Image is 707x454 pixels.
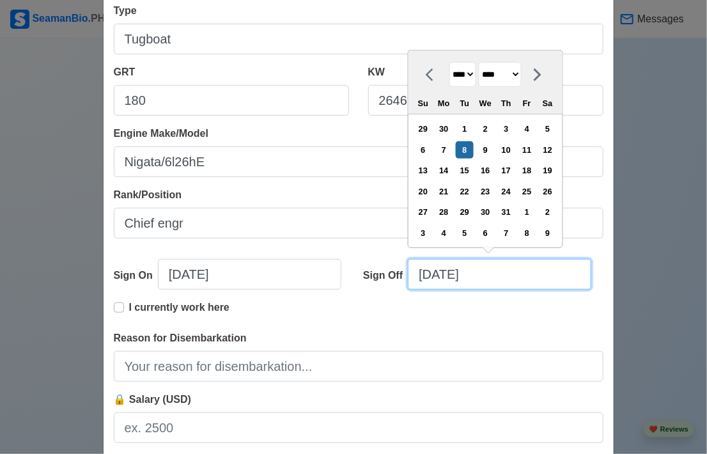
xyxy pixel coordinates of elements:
div: Choose Tuesday, July 8th, 2025 [456,141,473,159]
div: We [477,95,494,112]
div: Choose Sunday, July 20th, 2025 [414,183,431,200]
div: Choose Sunday, August 3rd, 2025 [414,224,431,242]
div: Mo [435,95,453,112]
div: Choose Monday, August 4th, 2025 [435,224,453,242]
input: Ex. Man B&W MC [114,146,603,177]
div: Choose Sunday, June 29th, 2025 [414,120,431,137]
div: Tu [456,95,473,112]
div: Choose Thursday, July 17th, 2025 [497,162,515,179]
div: Choose Sunday, July 13th, 2025 [414,162,431,179]
div: Choose Friday, August 1st, 2025 [518,203,536,221]
div: Choose Tuesday, July 1st, 2025 [456,120,473,137]
div: Choose Wednesday, August 6th, 2025 [477,224,494,242]
div: Choose Sunday, July 27th, 2025 [414,203,431,221]
div: Choose Tuesday, July 22nd, 2025 [456,183,473,200]
input: 8000 [368,85,603,116]
span: GRT [114,67,136,77]
div: Choose Saturday, July 19th, 2025 [539,162,556,179]
div: Sa [539,95,556,112]
div: Choose Wednesday, July 23rd, 2025 [477,183,494,200]
div: Choose Monday, July 7th, 2025 [435,141,453,159]
div: Choose Monday, July 21st, 2025 [435,183,453,200]
div: Choose Friday, July 25th, 2025 [518,183,536,200]
div: Choose Thursday, July 3rd, 2025 [497,120,515,137]
div: Choose Thursday, July 24th, 2025 [497,183,515,200]
input: 33922 [114,85,349,116]
div: Choose Friday, July 18th, 2025 [518,162,536,179]
div: Choose Wednesday, July 9th, 2025 [477,141,494,159]
div: Choose Saturday, July 26th, 2025 [539,183,556,200]
div: Choose Thursday, August 7th, 2025 [497,224,515,242]
input: ex. 2500 [114,412,603,443]
div: Choose Wednesday, July 2nd, 2025 [477,120,494,137]
div: Choose Saturday, July 5th, 2025 [539,120,556,137]
div: Choose Thursday, July 31st, 2025 [497,203,515,221]
div: Sign Off [363,268,408,283]
div: month 2025-07 [412,119,558,244]
div: Choose Tuesday, August 5th, 2025 [456,224,473,242]
div: Choose Saturday, July 12th, 2025 [539,141,556,159]
span: Engine Make/Model [114,128,208,139]
input: Your reason for disembarkation... [114,351,603,382]
input: Ex: Third Officer or 3/OFF [114,208,603,239]
div: Choose Saturday, August 2nd, 2025 [539,203,556,221]
div: Choose Sunday, July 6th, 2025 [414,141,431,159]
div: Choose Wednesday, July 30th, 2025 [477,203,494,221]
div: Fr [518,95,536,112]
span: Reason for Disembarkation [114,333,247,343]
p: I currently work here [129,300,229,315]
div: Choose Saturday, August 9th, 2025 [539,224,556,242]
span: 🔒 Salary (USD) [114,394,191,405]
div: Choose Tuesday, July 29th, 2025 [456,203,473,221]
div: Choose Tuesday, July 15th, 2025 [456,162,473,179]
div: Su [414,95,431,112]
div: Choose Monday, June 30th, 2025 [435,120,453,137]
div: Choose Monday, July 14th, 2025 [435,162,453,179]
span: Type [114,5,137,16]
div: Choose Friday, July 4th, 2025 [518,120,536,137]
div: Choose Thursday, July 10th, 2025 [497,141,515,159]
span: Rank/Position [114,189,182,200]
div: Choose Wednesday, July 16th, 2025 [477,162,494,179]
div: Choose Monday, July 28th, 2025 [435,203,453,221]
div: Choose Friday, August 8th, 2025 [518,224,536,242]
div: Th [497,95,515,112]
input: Bulk, Container, etc. [114,24,603,54]
div: Choose Friday, July 11th, 2025 [518,141,536,159]
span: KW [368,67,385,77]
div: Sign On [114,268,158,283]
